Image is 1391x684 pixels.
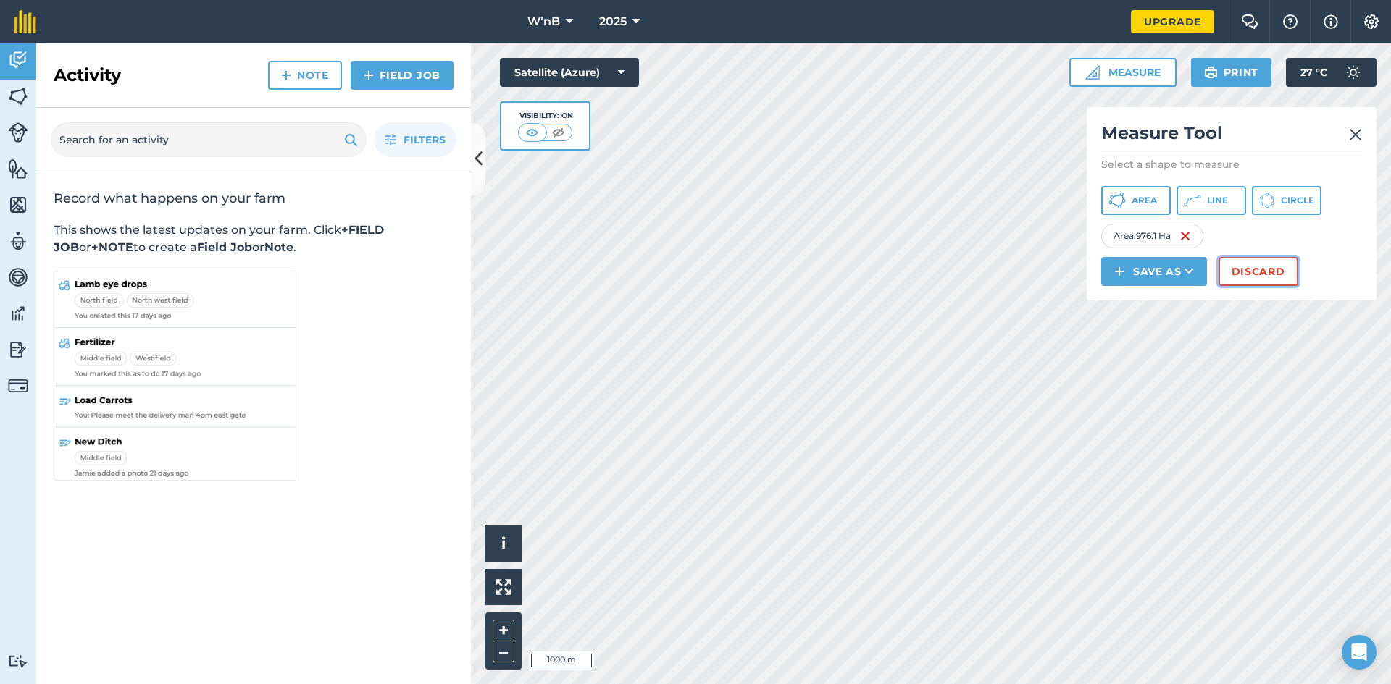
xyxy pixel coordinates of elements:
[1101,224,1203,248] div: Area : 976.1 Ha
[1363,14,1380,29] img: A cog icon
[281,67,291,84] img: svg+xml;base64,PHN2ZyB4bWxucz0iaHR0cDovL3d3dy53My5vcmcvMjAwMC9zdmciIHdpZHRoPSIxNCIgaGVpZ2h0PSIyNC...
[1114,263,1124,280] img: svg+xml;base64,PHN2ZyB4bWxucz0iaHR0cDovL3d3dy53My5vcmcvMjAwMC9zdmciIHdpZHRoPSIxNCIgaGVpZ2h0PSIyNC...
[1101,122,1362,151] h2: Measure Tool
[1191,58,1272,87] button: Print
[14,10,36,33] img: fieldmargin Logo
[518,110,573,122] div: Visibility: On
[8,339,28,360] img: svg+xml;base64,PD94bWwgdmVyc2lvbj0iMS4wIiBlbmNvZGluZz0idXRmLTgiPz4KPCEtLSBHZW5lcmF0b3I6IEFkb2JlIE...
[1282,14,1299,29] img: A question mark icon
[8,85,28,107] img: svg+xml;base64,PHN2ZyB4bWxucz0iaHR0cDovL3d3dy53My5vcmcvMjAwMC9zdmciIHdpZHRoPSI1NiIgaGVpZ2h0PSI2MC...
[493,641,514,662] button: –
[268,61,342,90] a: Note
[8,122,28,143] img: svg+xml;base64,PD94bWwgdmVyc2lvbj0iMS4wIiBlbmNvZGluZz0idXRmLTgiPz4KPCEtLSBHZW5lcmF0b3I6IEFkb2JlIE...
[1101,257,1207,286] button: Save as
[8,266,28,288] img: svg+xml;base64,PD94bWwgdmVyc2lvbj0iMS4wIiBlbmNvZGluZz0idXRmLTgiPz4KPCEtLSBHZW5lcmF0b3I6IEFkb2JlIE...
[54,64,121,87] h2: Activity
[91,240,133,254] strong: +NOTE
[404,132,446,148] span: Filters
[374,122,456,157] button: Filters
[1342,635,1377,670] div: Open Intercom Messenger
[1069,58,1177,87] button: Measure
[523,125,541,140] img: svg+xml;base64,PHN2ZyB4bWxucz0iaHR0cDovL3d3dy53My5vcmcvMjAwMC9zdmciIHdpZHRoPSI1MCIgaGVpZ2h0PSI0MC...
[1286,58,1377,87] button: 27 °C
[1349,126,1362,143] img: svg+xml;base64,PHN2ZyB4bWxucz0iaHR0cDovL3d3dy53My5vcmcvMjAwMC9zdmciIHdpZHRoPSIyMiIgaGVpZ2h0PSIzMC...
[351,61,454,90] a: Field Job
[1300,58,1327,87] span: 27 ° C
[8,194,28,216] img: svg+xml;base64,PHN2ZyB4bWxucz0iaHR0cDovL3d3dy53My5vcmcvMjAwMC9zdmciIHdpZHRoPSI1NiIgaGVpZ2h0PSI2MC...
[8,230,28,252] img: svg+xml;base64,PD94bWwgdmVyc2lvbj0iMS4wIiBlbmNvZGluZz0idXRmLTgiPz4KPCEtLSBHZW5lcmF0b3I6IEFkb2JlIE...
[549,125,567,140] img: svg+xml;base64,PHN2ZyB4bWxucz0iaHR0cDovL3d3dy53My5vcmcvMjAwMC9zdmciIHdpZHRoPSI1MCIgaGVpZ2h0PSI0MC...
[1132,195,1157,206] span: Area
[8,376,28,396] img: svg+xml;base64,PD94bWwgdmVyc2lvbj0iMS4wIiBlbmNvZGluZz0idXRmLTgiPz4KPCEtLSBHZW5lcmF0b3I6IEFkb2JlIE...
[264,240,293,254] strong: Note
[1085,65,1100,80] img: Ruler icon
[54,190,454,207] h2: Record what happens on your farm
[197,240,252,254] strong: Field Job
[527,13,560,30] span: W’nB
[1101,157,1362,172] p: Select a shape to measure
[1252,186,1321,215] button: Circle
[8,303,28,324] img: svg+xml;base64,PD94bWwgdmVyc2lvbj0iMS4wIiBlbmNvZGluZz0idXRmLTgiPz4KPCEtLSBHZW5lcmF0b3I6IEFkb2JlIE...
[1207,195,1228,206] span: Line
[54,221,454,256] p: This shows the latest updates on your farm. Click or to create a or .
[1101,186,1171,215] button: Area
[1177,186,1246,215] button: Line
[1281,195,1314,206] span: Circle
[485,525,522,562] button: i
[8,654,28,668] img: svg+xml;base64,PD94bWwgdmVyc2lvbj0iMS4wIiBlbmNvZGluZz0idXRmLTgiPz4KPCEtLSBHZW5lcmF0b3I6IEFkb2JlIE...
[500,58,639,87] button: Satellite (Azure)
[496,579,511,595] img: Four arrows, one pointing top left, one top right, one bottom right and the last bottom left
[364,67,374,84] img: svg+xml;base64,PHN2ZyB4bWxucz0iaHR0cDovL3d3dy53My5vcmcvMjAwMC9zdmciIHdpZHRoPSIxNCIgaGVpZ2h0PSIyNC...
[51,122,367,157] input: Search for an activity
[501,534,506,552] span: i
[1131,10,1214,33] a: Upgrade
[599,13,627,30] span: 2025
[344,131,358,148] img: svg+xml;base64,PHN2ZyB4bWxucz0iaHR0cDovL3d3dy53My5vcmcvMjAwMC9zdmciIHdpZHRoPSIxOSIgaGVpZ2h0PSIyNC...
[1204,64,1218,81] img: svg+xml;base64,PHN2ZyB4bWxucz0iaHR0cDovL3d3dy53My5vcmcvMjAwMC9zdmciIHdpZHRoPSIxOSIgaGVpZ2h0PSIyNC...
[8,49,28,71] img: svg+xml;base64,PD94bWwgdmVyc2lvbj0iMS4wIiBlbmNvZGluZz0idXRmLTgiPz4KPCEtLSBHZW5lcmF0b3I6IEFkb2JlIE...
[1179,227,1191,245] img: svg+xml;base64,PHN2ZyB4bWxucz0iaHR0cDovL3d3dy53My5vcmcvMjAwMC9zdmciIHdpZHRoPSIxNiIgaGVpZ2h0PSIyNC...
[8,158,28,180] img: svg+xml;base64,PHN2ZyB4bWxucz0iaHR0cDovL3d3dy53My5vcmcvMjAwMC9zdmciIHdpZHRoPSI1NiIgaGVpZ2h0PSI2MC...
[1241,14,1258,29] img: Two speech bubbles overlapping with the left bubble in the forefront
[1324,13,1338,30] img: svg+xml;base64,PHN2ZyB4bWxucz0iaHR0cDovL3d3dy53My5vcmcvMjAwMC9zdmciIHdpZHRoPSIxNyIgaGVpZ2h0PSIxNy...
[1219,257,1298,286] button: Discard
[1339,58,1368,87] img: svg+xml;base64,PD94bWwgdmVyc2lvbj0iMS4wIiBlbmNvZGluZz0idXRmLTgiPz4KPCEtLSBHZW5lcmF0b3I6IEFkb2JlIE...
[493,620,514,641] button: +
